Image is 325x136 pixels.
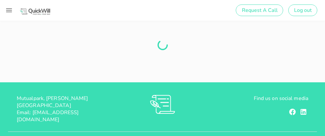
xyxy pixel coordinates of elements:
span: Mutualpark, [PERSON_NAME][GEOGRAPHIC_DATA] [17,95,88,109]
span: Log out [294,7,312,14]
span: Request A Call [241,7,277,14]
button: Log out [288,5,317,16]
button: Request A Call [236,5,283,16]
img: RVs0sauIwKhMoGR03FLGkjXSOVwkZRnQsltkF0QxpTsornXsmh1o7vbL94pqF3d8sZvAAAAAElFTkSuQmCC [150,95,175,114]
span: Email: [EMAIL_ADDRESS][DOMAIN_NAME] [17,109,79,123]
p: Find us on social media [211,95,308,102]
img: Logo [19,8,51,15]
